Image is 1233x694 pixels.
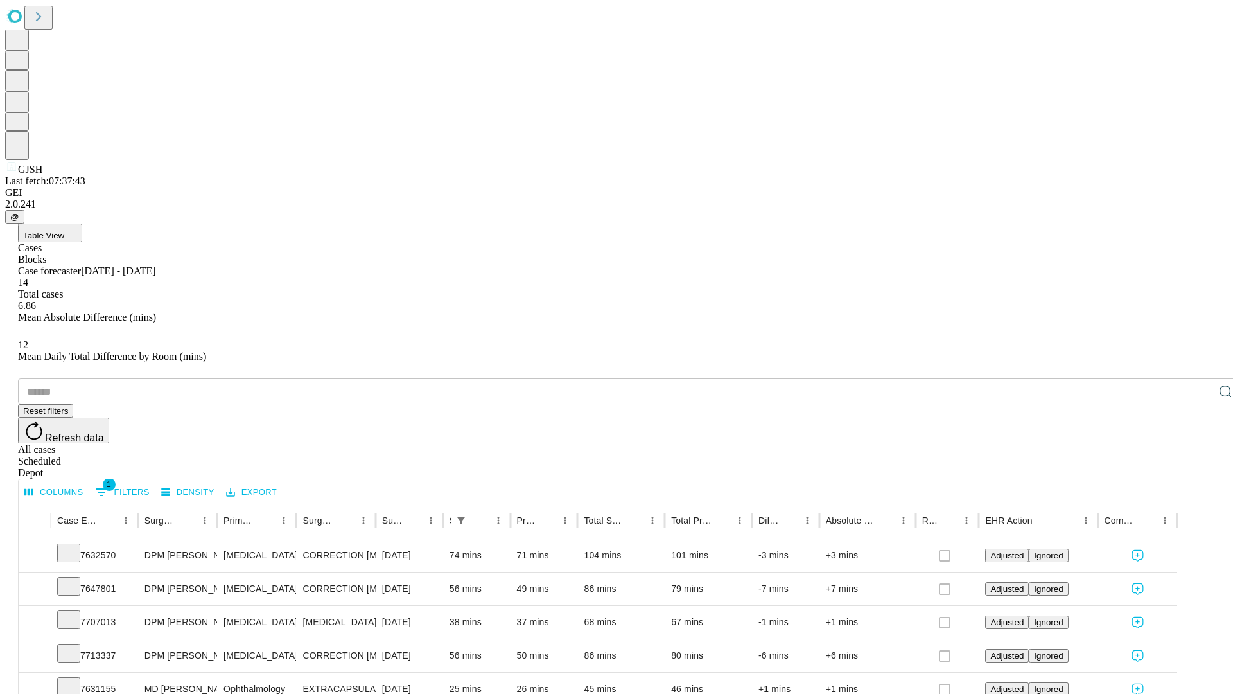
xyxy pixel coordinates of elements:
button: Sort [337,512,354,529]
button: Menu [275,512,293,529]
div: 1 active filter [452,512,470,529]
div: Total Predicted Duration [671,515,712,526]
span: Adjusted [990,584,1024,594]
div: 7647801 [57,573,132,605]
span: Adjusted [990,651,1024,661]
div: Comments [1105,515,1137,526]
div: 56 mins [450,573,504,605]
button: Sort [178,512,196,529]
span: Total cases [18,289,63,299]
button: Menu [798,512,816,529]
button: Ignored [1029,549,1068,562]
button: Sort [940,512,958,529]
span: Ignored [1034,584,1063,594]
button: Sort [538,512,556,529]
div: [DATE] [382,539,437,572]
button: Menu [489,512,507,529]
span: Adjusted [990,684,1024,694]
span: [DATE] - [DATE] [81,265,155,276]
div: [MEDICAL_DATA] COMPLETE EXCISION 5TH [MEDICAL_DATA] HEAD [302,606,369,639]
button: Sort [713,512,731,529]
span: Refresh data [45,432,104,443]
button: Sort [1034,512,1052,529]
div: DPM [PERSON_NAME] [PERSON_NAME] [144,639,211,672]
button: Sort [99,512,117,529]
span: Reset filters [23,406,68,416]
div: CORRECTION [MEDICAL_DATA], RESECTION [MEDICAL_DATA] BASE [302,639,369,672]
div: [DATE] [382,639,437,672]
div: [MEDICAL_DATA] [223,573,290,605]
div: 80 mins [671,639,746,672]
span: Ignored [1034,551,1063,560]
div: -7 mins [758,573,813,605]
span: Last fetch: 07:37:43 [5,175,85,186]
button: Adjusted [985,616,1029,629]
span: 12 [18,339,28,350]
div: DPM [PERSON_NAME] [PERSON_NAME] [144,539,211,572]
span: Mean Daily Total Difference by Room (mins) [18,351,206,362]
div: [MEDICAL_DATA] [223,639,290,672]
button: Select columns [21,483,87,503]
div: 71 mins [517,539,572,572]
div: 2.0.241 [5,199,1228,210]
div: [MEDICAL_DATA] [223,539,290,572]
button: Adjusted [985,582,1029,596]
button: Reset filters [18,404,73,418]
span: Table View [23,231,64,240]
button: Expand [25,612,44,634]
div: -6 mins [758,639,813,672]
button: Sort [780,512,798,529]
div: +3 mins [826,539,909,572]
div: +1 mins [826,606,909,639]
span: @ [10,212,19,222]
div: 74 mins [450,539,504,572]
div: Surgery Date [382,515,403,526]
div: [DATE] [382,606,437,639]
div: [DATE] [382,573,437,605]
button: Menu [1156,512,1174,529]
span: Ignored [1034,684,1063,694]
div: 79 mins [671,573,746,605]
div: DPM [PERSON_NAME] [PERSON_NAME] [144,606,211,639]
button: Sort [877,512,895,529]
div: Surgeon Name [144,515,177,526]
div: 50 mins [517,639,572,672]
button: Adjusted [985,549,1029,562]
span: Mean Absolute Difference (mins) [18,312,156,323]
button: @ [5,210,24,224]
button: Show filters [452,512,470,529]
span: Case forecaster [18,265,81,276]
div: 101 mins [671,539,746,572]
div: CORRECTION [MEDICAL_DATA], [MEDICAL_DATA] [MEDICAL_DATA] [302,539,369,572]
button: Sort [1138,512,1156,529]
div: 37 mins [517,606,572,639]
button: Expand [25,645,44,668]
div: Scheduled In Room Duration [450,515,451,526]
button: Table View [18,224,82,242]
div: 7713337 [57,639,132,672]
button: Menu [117,512,135,529]
button: Menu [1077,512,1095,529]
div: +7 mins [826,573,909,605]
button: Sort [471,512,489,529]
button: Ignored [1029,616,1068,629]
div: 38 mins [450,606,504,639]
button: Export [223,483,280,503]
div: 56 mins [450,639,504,672]
div: -3 mins [758,539,813,572]
div: EHR Action [985,515,1032,526]
div: 67 mins [671,606,746,639]
button: Menu [196,512,214,529]
div: 68 mins [584,606,658,639]
div: -1 mins [758,606,813,639]
button: Menu [354,512,372,529]
span: Ignored [1034,651,1063,661]
button: Expand [25,545,44,567]
span: Ignored [1034,618,1063,627]
button: Ignored [1029,649,1068,663]
div: Primary Service [223,515,256,526]
div: 86 mins [584,639,658,672]
button: Menu [422,512,440,529]
span: 6.86 [18,300,36,311]
button: Sort [257,512,275,529]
